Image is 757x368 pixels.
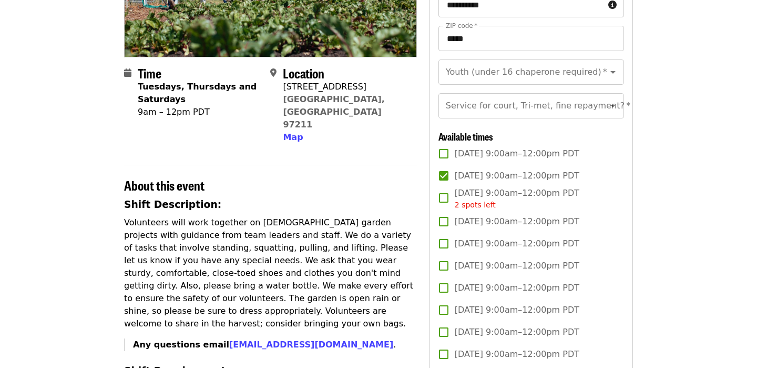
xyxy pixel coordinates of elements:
label: ZIP code [446,23,477,29]
div: [STREET_ADDRESS] [283,81,408,93]
span: [DATE] 9:00am–12:00pm PDT [455,187,579,211]
span: [DATE] 9:00am–12:00pm PDT [455,348,579,361]
span: [DATE] 9:00am–12:00pm PDT [455,170,579,182]
span: Time [138,64,161,82]
span: [DATE] 9:00am–12:00pm PDT [455,147,579,160]
strong: Tuesdays, Thursdays and Saturdays [138,82,257,104]
span: [DATE] 9:00am–12:00pm PDT [455,282,579,294]
button: Open [606,98,620,113]
button: Map [283,131,303,144]
span: Available times [438,130,493,143]
a: [EMAIL_ADDRESS][DOMAIN_NAME] [229,340,393,350]
span: 2 spots left [455,201,496,209]
span: [DATE] 9:00am–12:00pm PDT [455,326,579,339]
i: calendar icon [124,68,131,78]
a: [GEOGRAPHIC_DATA], [GEOGRAPHIC_DATA] 97211 [283,94,385,130]
input: ZIP code [438,26,624,51]
span: [DATE] 9:00am–12:00pm PDT [455,260,579,272]
span: [DATE] 9:00am–12:00pm PDT [455,215,579,228]
span: About this event [124,176,204,194]
strong: Shift Description: [124,199,221,210]
span: Location [283,64,324,82]
div: 9am – 12pm PDT [138,106,262,118]
strong: Any questions email [133,340,393,350]
p: . [133,339,417,351]
button: Open [606,65,620,79]
span: [DATE] 9:00am–12:00pm PDT [455,304,579,316]
span: [DATE] 9:00am–12:00pm PDT [455,237,579,250]
p: Volunteers will work together on [DEMOGRAPHIC_DATA] garden projects with guidance from team leade... [124,216,417,330]
span: Map [283,132,303,142]
i: map-marker-alt icon [270,68,277,78]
